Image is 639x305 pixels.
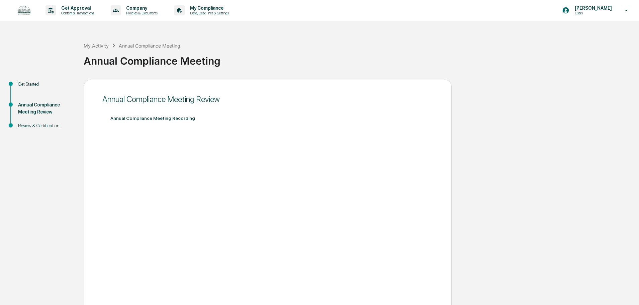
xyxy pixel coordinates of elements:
[84,50,636,67] div: Annual Compliance Meeting
[121,11,161,15] p: Policies & Documents
[18,101,73,116] div: Annual Compliance Meeting Review
[569,11,615,15] p: Users
[102,94,433,104] div: Annual Compliance Meeting Review
[569,5,615,11] p: [PERSON_NAME]
[185,11,232,15] p: Data, Deadlines & Settings
[185,5,232,11] p: My Compliance
[121,5,161,11] p: Company
[110,124,425,301] iframe: Vimeo video player
[84,43,109,49] div: My Activity
[56,11,97,15] p: Content & Transactions
[18,122,73,129] div: Review & Certification
[110,116,425,121] div: Annual Compliance Meeting Recording
[18,81,73,88] div: Get Started
[16,4,32,17] img: logo
[119,43,180,49] div: Annual Compliance Meeting
[618,283,636,301] iframe: Open customer support
[56,5,97,11] p: Get Approval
